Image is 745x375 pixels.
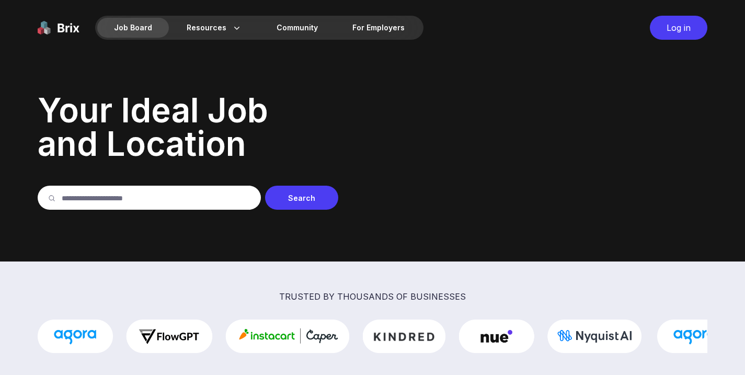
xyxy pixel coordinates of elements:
[38,94,707,161] p: Your Ideal Job and Location
[260,18,335,38] a: Community
[645,16,707,40] a: Log in
[336,18,421,38] a: For Employers
[265,186,338,210] div: Search
[650,16,707,40] div: Log in
[170,18,259,38] div: Resources
[97,18,169,38] div: Job Board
